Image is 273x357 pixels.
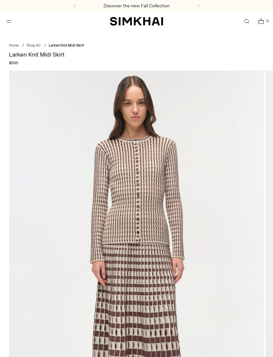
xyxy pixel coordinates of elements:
[44,43,46,48] div: /
[2,15,16,28] button: Open menu modal
[9,61,18,65] span: $595
[9,43,19,48] a: Home
[254,15,268,28] a: Open cart modal
[110,17,163,26] a: SIMKHAI
[104,3,170,9] a: Discover the new Fall Collection
[27,43,41,48] a: Shop All
[22,43,24,48] div: /
[9,52,264,58] h1: Larken Knit Midi Skirt
[9,43,264,48] nav: breadcrumbs
[264,18,270,24] span: 0
[240,15,253,28] a: Open search modal
[49,43,84,48] span: Larken Knit Midi Skirt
